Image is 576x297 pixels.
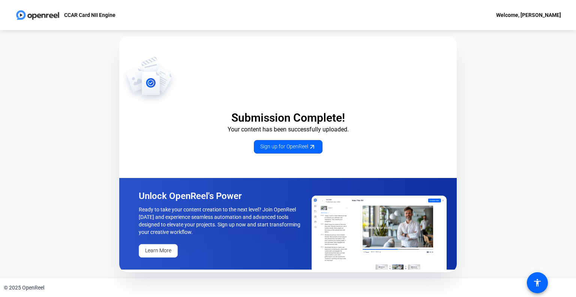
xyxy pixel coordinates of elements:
[15,8,60,23] img: OpenReel logo
[145,247,171,255] span: Learn More
[254,140,322,154] a: Sign up for OpenReel
[4,284,44,292] div: © 2025 OpenReel
[139,190,303,202] p: Unlock OpenReel's Power
[119,125,457,134] p: Your content has been successfully uploaded.
[64,11,115,20] p: CCAR Card NII Engine
[533,278,542,287] mat-icon: accessibility
[496,11,561,20] div: Welcome, [PERSON_NAME]
[119,56,179,105] img: OpenReel
[139,206,303,236] p: Ready to take your content creation to the next level? Join OpenReel [DATE] and experience seamle...
[139,244,178,258] a: Learn More
[119,111,457,125] p: Submission Complete!
[312,196,447,270] img: OpenReel
[260,143,316,151] span: Sign up for OpenReel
